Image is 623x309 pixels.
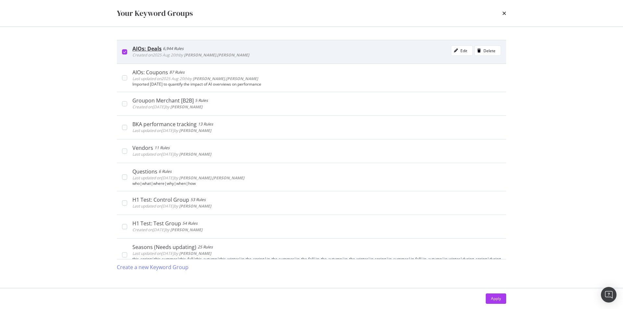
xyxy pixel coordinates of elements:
b: [PERSON_NAME].[PERSON_NAME] [179,175,244,181]
div: this spring|this summer|this fall|this autumn|this winter|in the spring|in the summer|in the fall... [132,257,501,266]
div: Edit [460,48,467,53]
div: 54 Rules [182,220,198,227]
div: 25 Rules [198,244,213,250]
button: Create a new Keyword Group [117,259,189,275]
div: Vendors [132,145,153,151]
div: Your Keyword Groups [117,8,193,19]
button: Apply [486,293,506,304]
span: Last updated on [DATE] by [132,128,211,133]
div: Seasons (Needs updating) [132,244,196,250]
div: Create a new Keyword Group [117,264,189,271]
button: Delete [474,45,501,56]
div: 53 Rules [190,196,206,203]
div: 11 Rules [154,145,170,151]
div: H1 Test: Control Group [132,196,189,203]
div: Questions [132,168,157,175]
div: 5 Rules [195,97,208,104]
div: BKA performance tracking [132,121,197,127]
div: H1 Test: Test Group [132,220,181,227]
div: AIOs: Deals [132,45,162,52]
div: Imported [DATE] to quantify the impact of AI overviews on performance [132,82,501,87]
div: Apply [491,296,501,301]
span: Last updated on [DATE] by [132,151,211,157]
b: [PERSON_NAME] [179,151,211,157]
b: [PERSON_NAME] [179,203,211,209]
button: Edit [451,45,473,56]
b: [PERSON_NAME] [179,251,211,256]
div: AIOs: Coupons [132,69,168,76]
div: 6 Rules [159,168,172,175]
span: Created on [DATE] by [132,227,202,232]
div: Delete [483,48,495,53]
b: [PERSON_NAME] [170,227,202,232]
b: [PERSON_NAME].[PERSON_NAME] [193,76,258,81]
span: Last updated on [DATE] by [132,251,211,256]
div: times [502,8,506,19]
span: Created on [DATE] by [132,104,202,110]
div: Groupon Merchant [B2B] [132,97,194,104]
div: 87 Rules [169,69,185,76]
div: who|what|where|why|when|how [132,181,501,186]
b: [PERSON_NAME] [170,104,202,110]
span: Last updated on 2025 Aug 20th by [132,76,258,81]
div: 6,944 Rules [163,45,184,52]
b: [PERSON_NAME].[PERSON_NAME] [184,52,249,58]
div: 13 Rules [198,121,213,127]
span: Last updated on [DATE] by [132,175,244,181]
span: Created on 2025 Aug 20th by [132,52,249,58]
div: Open Intercom Messenger [601,287,617,303]
span: Last updated on [DATE] by [132,203,211,209]
b: [PERSON_NAME] [179,128,211,133]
